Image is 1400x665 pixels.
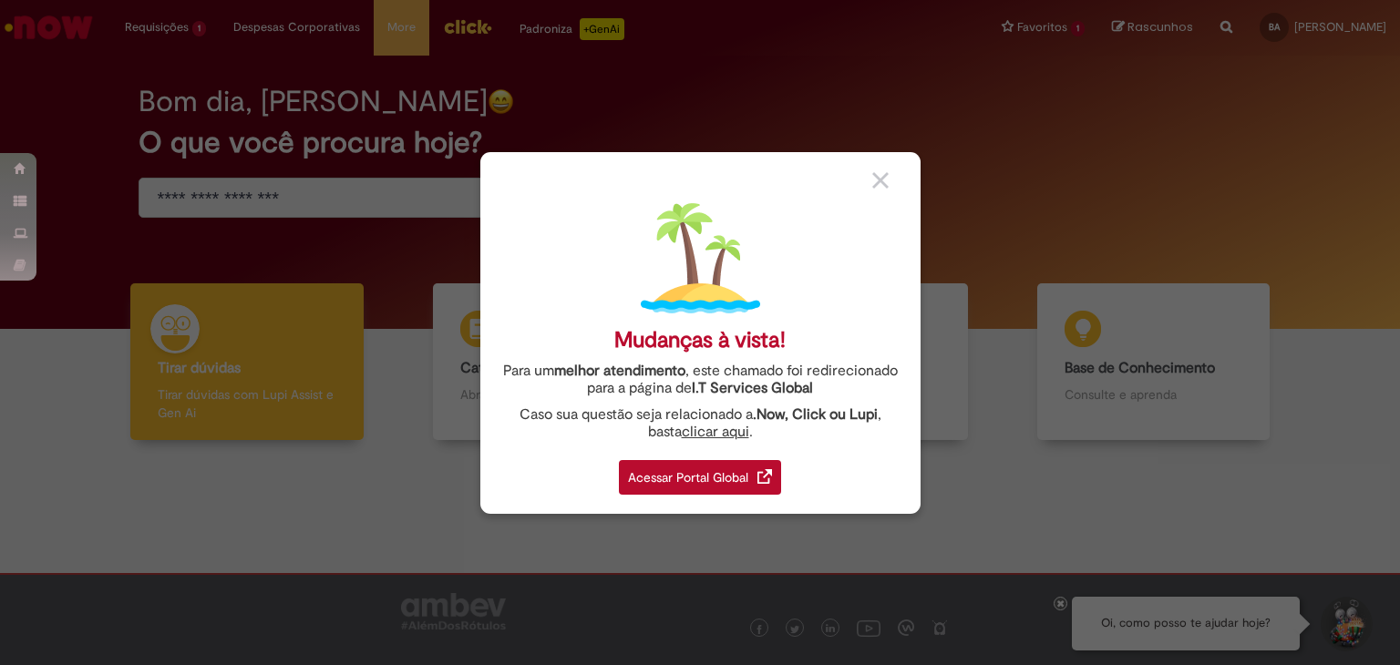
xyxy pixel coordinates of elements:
[641,199,760,318] img: island.png
[757,469,772,484] img: redirect_link.png
[619,450,781,495] a: Acessar Portal Global
[494,363,907,397] div: Para um , este chamado foi redirecionado para a página de
[494,406,907,441] div: Caso sua questão seja relacionado a , basta .
[614,327,786,353] div: Mudanças à vista!
[682,413,749,441] a: clicar aqui
[554,362,685,380] strong: melhor atendimento
[872,172,889,189] img: close_button_grey.png
[619,460,781,495] div: Acessar Portal Global
[692,369,813,397] a: I.T Services Global
[753,405,878,424] strong: .Now, Click ou Lupi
